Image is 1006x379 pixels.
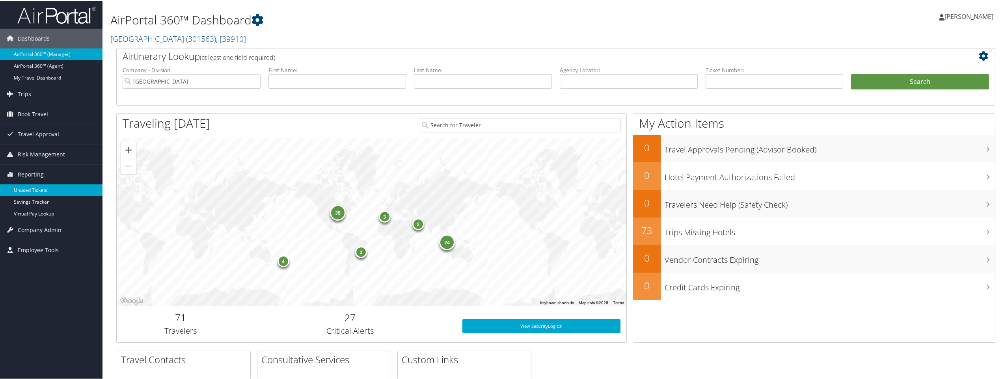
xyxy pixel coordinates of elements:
[633,278,661,292] h2: 0
[706,65,844,73] label: Ticket Number:
[633,189,995,217] a: 0Travelers Need Help (Safety Check)
[420,117,620,132] input: Search for Traveler
[123,49,916,62] h2: Airtinerary Lookup
[278,254,289,266] div: 4
[665,250,995,265] h3: Vendor Contracts Expiring
[18,144,65,163] span: Risk Management
[121,141,136,157] button: Zoom in
[186,33,216,43] span: ( 301563 )
[123,114,210,131] h1: Traveling [DATE]
[330,204,346,220] div: 35
[18,164,44,184] span: Reporting
[462,318,620,333] a: View SecurityLogic®
[633,195,661,209] h2: 0
[379,210,391,222] div: 3
[250,310,451,323] h2: 27
[633,244,995,272] a: 0Vendor Contracts Expiring
[633,114,995,131] h1: My Action Items
[439,233,455,249] div: 24
[17,5,96,24] img: airportal-logo.png
[216,33,246,43] span: , [ 39910 ]
[613,300,624,304] a: Terms (opens in new tab)
[633,140,661,154] h2: 0
[18,104,48,123] span: Book Travel
[633,168,661,181] h2: 0
[110,33,246,43] a: [GEOGRAPHIC_DATA]
[402,352,531,366] h2: Custom Links
[268,65,406,73] label: First Name:
[110,11,704,28] h1: AirPortal 360™ Dashboard
[200,52,275,61] span: (at least one field required)
[412,217,424,229] div: 2
[540,299,574,305] button: Keyboard shortcuts
[633,217,995,244] a: 73Trips Missing Hotels
[18,124,59,143] span: Travel Approval
[560,65,698,73] label: Agency Locator:
[579,300,608,304] span: Map data ©2025
[665,277,995,292] h3: Credit Cards Expiring
[633,134,995,162] a: 0Travel Approvals Pending (Advisor Booked)
[18,84,31,103] span: Trips
[633,223,661,236] h2: 73
[123,325,238,336] h3: Travelers
[939,4,1001,28] a: [PERSON_NAME]
[18,219,61,239] span: Company Admin
[851,73,989,89] button: Search
[123,310,238,323] h2: 71
[121,352,250,366] h2: Travel Contacts
[121,158,136,173] button: Zoom out
[633,162,995,189] a: 0Hotel Payment Authorizations Failed
[633,272,995,299] a: 0Credit Cards Expiring
[119,295,145,305] a: Open this area in Google Maps (opens a new window)
[665,139,995,154] h3: Travel Approvals Pending (Advisor Booked)
[250,325,451,336] h3: Critical Alerts
[355,245,367,257] div: 3
[123,65,261,73] label: Company - Division:
[261,352,391,366] h2: Consultative Services
[665,222,995,237] h3: Trips Missing Hotels
[119,295,145,305] img: Google
[414,65,552,73] label: Last Name:
[945,11,993,20] span: [PERSON_NAME]
[18,28,50,48] span: Dashboards
[665,195,995,210] h3: Travelers Need Help (Safety Check)
[665,167,995,182] h3: Hotel Payment Authorizations Failed
[18,240,59,259] span: Employee Tools
[633,251,661,264] h2: 0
